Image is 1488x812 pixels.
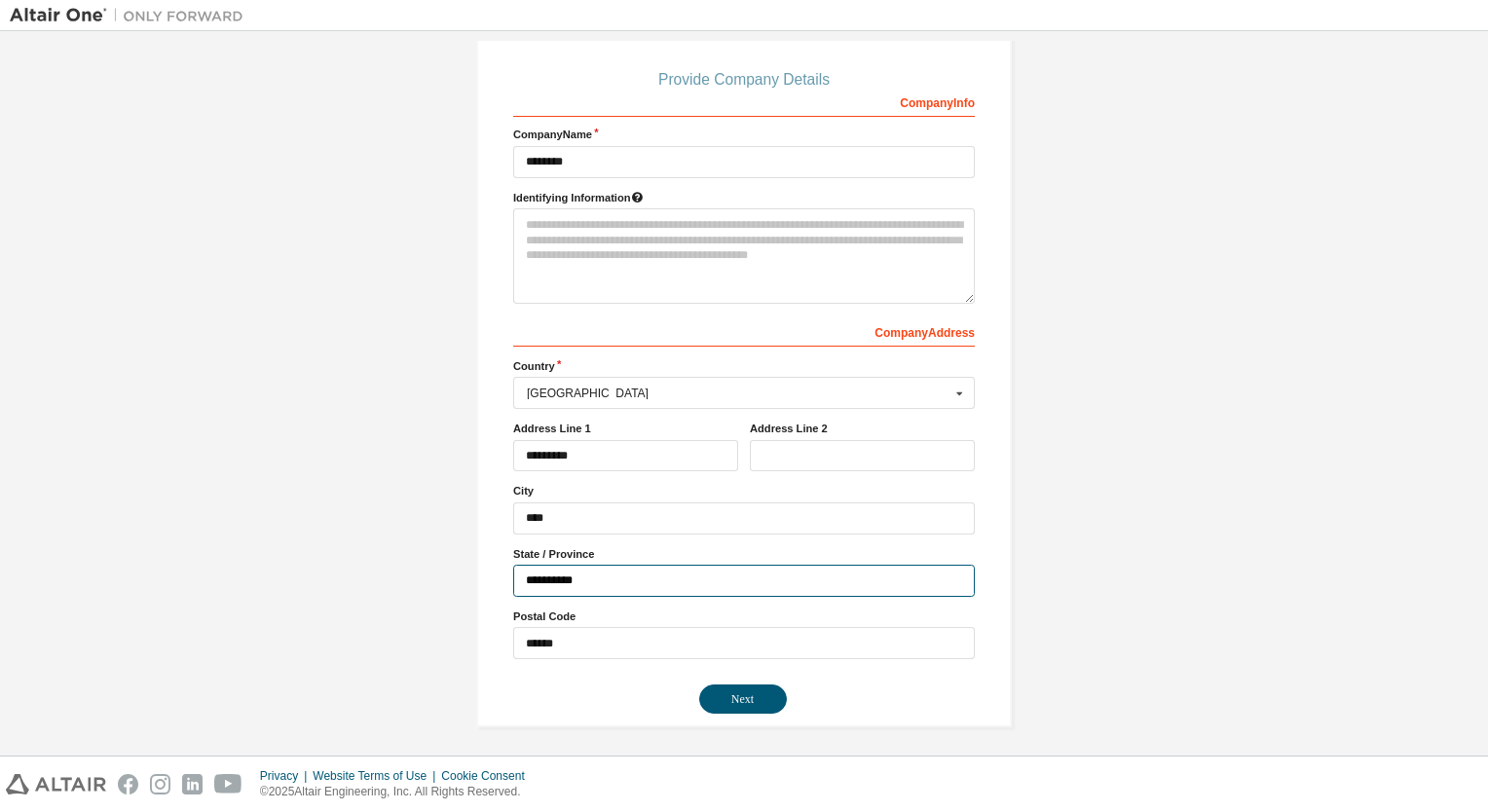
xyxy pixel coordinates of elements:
[118,774,138,794] img: facebook.svg
[513,421,738,436] label: Address Line 1
[441,768,536,784] div: Cookie Consent
[513,609,975,624] label: Postal Code
[6,774,106,794] img: altair_logo.svg
[214,774,242,794] img: youtube.svg
[527,388,950,399] div: [GEOGRAPHIC_DATA]
[260,784,537,800] p: © 2025 Altair Engineering, Inc. All Rights Reserved.
[313,768,441,784] div: Website Terms of Use
[182,774,203,794] img: linkedin.svg
[513,358,975,374] label: Country
[750,421,975,436] label: Address Line 2
[10,6,253,25] img: Altair One
[513,127,975,142] label: Company Name
[150,774,170,794] img: instagram.svg
[513,86,975,117] div: Company Info
[699,684,787,714] button: Next
[513,483,975,498] label: City
[513,315,975,347] div: Company Address
[513,190,975,205] label: Please provide any information that will help our support team identify your company. Email and n...
[260,768,313,784] div: Privacy
[513,546,975,562] label: State / Province
[513,74,975,86] div: Provide Company Details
